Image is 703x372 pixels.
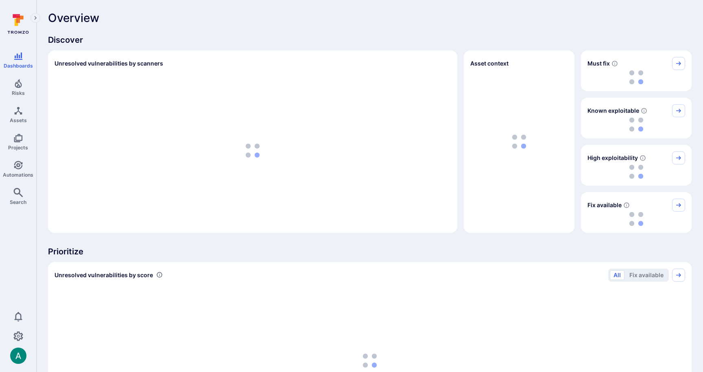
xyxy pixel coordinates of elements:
span: Discover [48,34,692,46]
img: Loading... [246,144,260,158]
span: Risks [12,90,25,96]
span: Search [10,199,26,205]
button: Expand navigation menu [31,13,40,23]
div: Must fix [581,50,692,91]
svg: Confirmed exploitable by KEV [641,107,647,114]
div: Known exploitable [581,98,692,138]
i: Expand navigation menu [33,15,38,22]
div: Number of vulnerabilities in status 'Open' 'Triaged' and 'In process' grouped by score [156,271,163,279]
div: loading spinner [587,117,685,132]
div: loading spinner [55,75,451,226]
button: Fix available [626,270,667,280]
span: Overview [48,11,99,24]
div: loading spinner [587,70,685,85]
span: Automations [3,172,33,178]
img: Loading... [363,354,377,368]
span: Known exploitable [587,107,639,115]
div: High exploitability [581,145,692,186]
span: Prioritize [48,246,692,257]
img: Loading... [629,70,643,84]
span: Projects [8,144,28,151]
span: Fix available [587,201,622,209]
span: High exploitability [587,154,638,162]
div: loading spinner [587,212,685,226]
img: Loading... [629,118,643,131]
div: Arjan Dehar [10,348,26,364]
span: Assets [10,117,27,123]
h2: Unresolved vulnerabilities by scanners [55,59,163,68]
span: Dashboards [4,63,33,69]
div: loading spinner [587,164,685,179]
img: Loading... [629,212,643,226]
img: Loading... [629,165,643,179]
span: Unresolved vulnerabilities by score [55,271,153,279]
button: All [610,270,624,280]
svg: EPSS score ≥ 0.7 [640,155,646,161]
svg: Risk score >=40 , missed SLA [611,60,618,67]
div: Fix available [581,192,692,233]
svg: Vulnerabilities with fix available [623,202,630,208]
span: Asset context [470,59,509,68]
img: ACg8ocLSa5mPYBaXNx3eFu_EmspyJX0laNWN7cXOFirfQ7srZveEpg=s96-c [10,348,26,364]
span: Must fix [587,59,610,68]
